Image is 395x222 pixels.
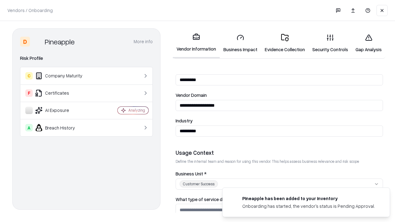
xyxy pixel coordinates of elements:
div: Risk Profile [20,55,153,62]
label: Business Unit * [176,171,383,176]
p: Vendors / Onboarding [7,7,53,14]
div: A [25,124,33,131]
label: Vendor Domain [176,93,383,97]
div: Pineapple has been added to your inventory [242,195,375,202]
p: Define the internal team and reason for using this vendor. This helps assess business relevance a... [176,159,383,164]
label: What type of service does the vendor provide? * [176,197,383,202]
div: AI Exposure [25,107,99,114]
div: D [20,37,30,47]
div: Certificates [25,89,99,97]
a: Vendor Information [173,28,220,58]
a: Evidence Collection [261,29,309,58]
a: Security Controls [309,29,352,58]
img: Pineapple [32,37,42,47]
a: Business Impact [220,29,261,58]
div: Analyzing [128,108,145,113]
div: C [25,72,33,80]
div: Pineapple [45,37,75,47]
div: Customer Success [180,180,218,187]
div: F [25,89,33,97]
button: More info [134,36,153,47]
img: pineappleenergy.com [230,195,237,203]
a: Gap Analysis [352,29,385,58]
label: Industry [176,118,383,123]
div: Onboarding has started, the vendor's status is Pending Approval. [242,203,375,209]
div: Breach History [25,124,99,131]
div: Usage Context [176,149,383,156]
div: Company Maturity [25,72,99,80]
button: Customer Success [176,179,383,190]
